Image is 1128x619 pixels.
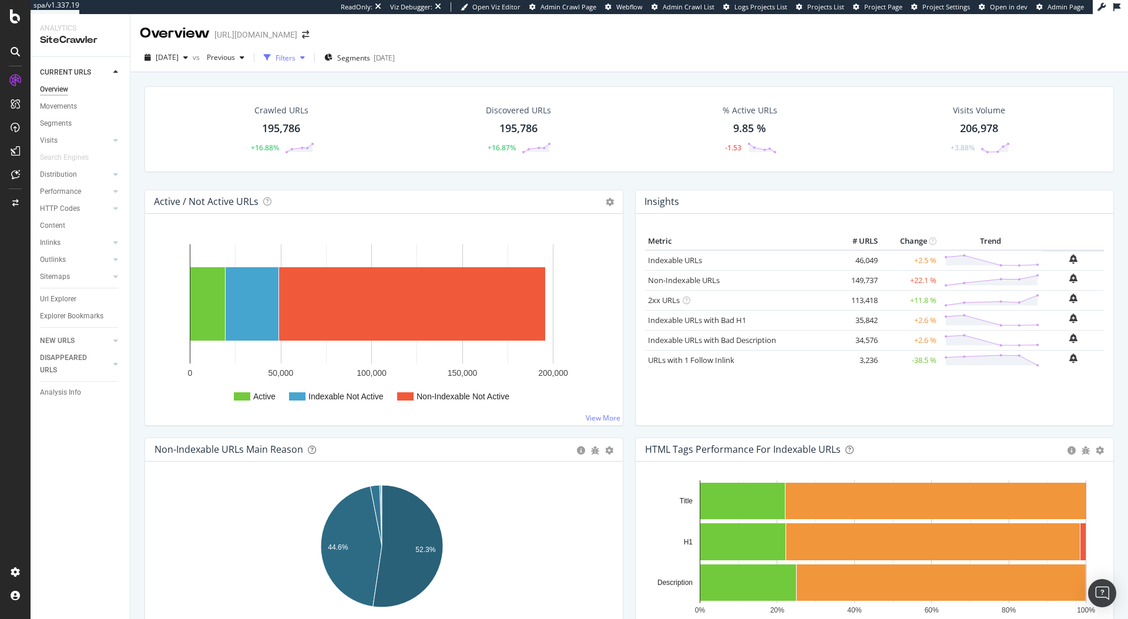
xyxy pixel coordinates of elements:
div: bell-plus [1069,294,1077,303]
span: Admin Page [1048,2,1084,11]
td: +22.1 % [881,270,939,290]
button: Previous [202,48,249,67]
a: HTTP Codes [40,203,110,215]
span: Project Page [864,2,902,11]
a: NEW URLS [40,335,110,347]
a: Admin Crawl Page [529,2,596,12]
a: Project Page [853,2,902,12]
div: bug [591,446,599,455]
span: Admin Crawl List [663,2,714,11]
a: Url Explorer [40,293,122,305]
a: Admin Crawl List [652,2,714,12]
text: 200,000 [538,368,568,378]
div: Search Engines [40,152,89,164]
td: 34,576 [834,330,881,350]
div: Distribution [40,169,77,181]
text: Description [657,578,693,587]
div: bell-plus [1069,314,1077,323]
a: Open Viz Editor [461,2,521,12]
td: +2.6 % [881,310,939,330]
a: Distribution [40,169,110,181]
text: 80% [1002,606,1016,614]
text: 100,000 [357,368,387,378]
span: Open Viz Editor [472,2,521,11]
div: circle-info [577,446,585,455]
div: bug [1082,446,1090,455]
text: 44.6% [328,543,348,551]
div: Crawled URLs [254,105,308,116]
div: Inlinks [40,237,61,249]
text: Indexable Not Active [308,392,384,401]
div: SiteCrawler [40,33,120,47]
a: Admin Page [1036,2,1084,12]
td: 46,049 [834,250,881,271]
button: Segments[DATE] [320,48,399,67]
span: Previous [202,52,235,62]
td: 3,236 [834,350,881,370]
span: Project Settings [922,2,970,11]
a: Content [40,220,122,232]
a: Indexable URLs with Bad Description [648,335,776,345]
svg: A chart. [155,480,609,617]
div: circle-info [1067,446,1076,455]
a: Webflow [605,2,643,12]
div: Visits Volume [953,105,1005,116]
h4: Active / Not Active URLs [154,194,258,210]
span: Webflow [616,2,643,11]
div: % Active URLs [723,105,777,116]
a: Project Settings [911,2,970,12]
div: ReadOnly: [341,2,372,12]
div: Explorer Bookmarks [40,310,103,322]
td: -38.5 % [881,350,939,370]
a: Analysis Info [40,386,122,399]
div: 195,786 [262,121,300,136]
div: bell-plus [1069,334,1077,343]
text: 60% [925,606,939,614]
div: +3.88% [951,143,975,153]
div: +16.88% [251,143,279,153]
div: Analysis Info [40,386,81,399]
div: 206,978 [960,121,998,136]
div: Open Intercom Messenger [1088,579,1116,607]
div: HTTP Codes [40,203,80,215]
span: vs [193,52,202,62]
a: Explorer Bookmarks [40,310,122,322]
div: bell-plus [1069,274,1077,283]
div: bell-plus [1069,254,1077,264]
a: View More [586,413,620,423]
text: 40% [847,606,861,614]
td: +2.5 % [881,250,939,271]
span: Logs Projects List [734,2,787,11]
div: HTML Tags Performance for Indexable URLs [645,443,841,455]
th: Change [881,233,939,250]
div: Performance [40,186,81,198]
text: 150,000 [448,368,478,378]
svg: A chart. [645,480,1100,617]
div: Visits [40,134,58,147]
div: 9.85 % [733,121,766,136]
div: NEW URLS [40,335,75,347]
text: 50,000 [268,368,294,378]
text: H1 [684,538,693,546]
text: 0% [695,606,706,614]
a: Search Engines [40,152,100,164]
div: [URL][DOMAIN_NAME] [214,29,297,41]
td: 149,737 [834,270,881,290]
svg: A chart. [155,233,609,416]
td: 35,842 [834,310,881,330]
a: Sitemaps [40,271,110,283]
a: Inlinks [40,237,110,249]
div: arrow-right-arrow-left [302,31,309,39]
a: 2xx URLs [648,295,680,305]
th: Trend [939,233,1042,250]
div: [DATE] [374,53,395,63]
a: Overview [40,83,122,96]
td: +2.6 % [881,330,939,350]
div: 195,786 [499,121,538,136]
a: DISAPPEARED URLS [40,352,110,376]
span: Projects List [807,2,844,11]
span: Admin Crawl Page [540,2,596,11]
